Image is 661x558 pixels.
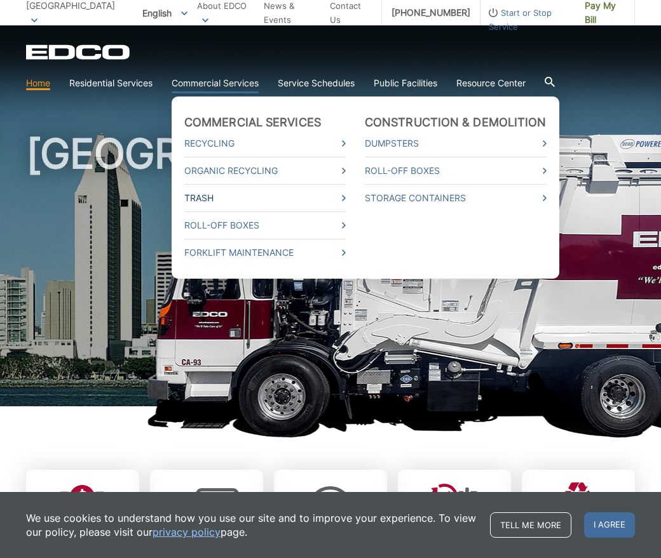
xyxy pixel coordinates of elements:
a: Public Facilities [374,76,437,90]
a: Forklift Maintenance [184,246,346,260]
a: Organic Recycling [184,164,346,178]
a: privacy policy [153,525,221,539]
a: Storage Containers [365,191,547,205]
a: Commercial Services [172,76,259,90]
a: Trash [184,191,346,205]
a: Construction & Demolition [365,116,547,130]
a: Home [26,76,50,90]
a: Service Schedules [278,76,355,90]
a: Residential Services [69,76,153,90]
a: Dumpsters [365,136,547,150]
a: Recycling [184,136,346,150]
a: EDCD logo. Return to the homepage. [26,44,132,60]
p: We use cookies to understand how you use our site and to improve your experience. To view our pol... [26,511,477,539]
a: Roll-Off Boxes [365,164,547,178]
h1: [GEOGRAPHIC_DATA] [26,133,635,412]
span: English [133,3,197,23]
a: Commercial Services [184,116,321,130]
a: Roll-Off Boxes [184,218,346,232]
a: Resource Center [456,76,526,90]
